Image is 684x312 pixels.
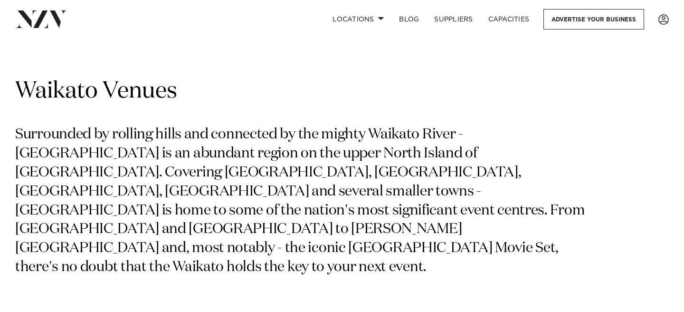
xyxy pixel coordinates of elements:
a: Advertise your business [543,9,644,29]
a: Capacities [481,9,537,29]
a: BLOG [391,9,427,29]
p: Surrounded by rolling hills and connected by the mighty Waikato River - [GEOGRAPHIC_DATA] is an a... [15,126,602,277]
h1: Waikato Venues [15,77,669,107]
img: nzv-logo.png [15,10,67,28]
a: SUPPLIERS [427,9,480,29]
a: Locations [325,9,391,29]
